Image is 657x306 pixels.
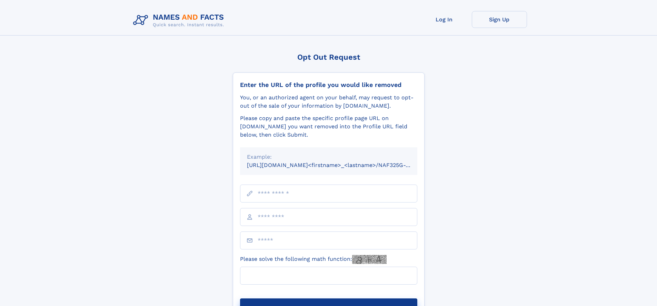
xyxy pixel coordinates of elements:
[240,81,417,89] div: Enter the URL of the profile you would like removed
[417,11,472,28] a: Log In
[233,53,425,61] div: Opt Out Request
[240,255,387,264] label: Please solve the following math function:
[472,11,527,28] a: Sign Up
[240,93,417,110] div: You, or an authorized agent on your behalf, may request to opt-out of the sale of your informatio...
[247,162,430,168] small: [URL][DOMAIN_NAME]<firstname>_<lastname>/NAF325G-xxxxxxxx
[130,11,230,30] img: Logo Names and Facts
[247,153,410,161] div: Example:
[240,114,417,139] div: Please copy and paste the specific profile page URL on [DOMAIN_NAME] you want removed into the Pr...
